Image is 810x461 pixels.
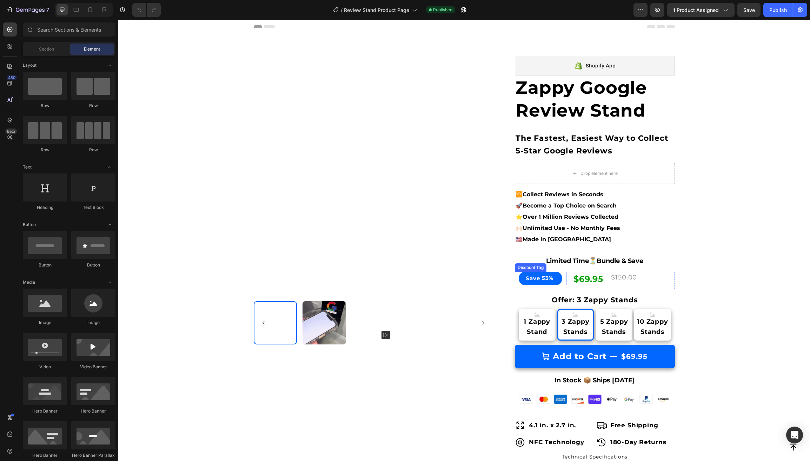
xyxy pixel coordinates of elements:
div: Heading [23,204,67,211]
p: 🇺🇸 [397,214,556,225]
h1: Zappy Google Review Stand [397,56,557,103]
input: Search Sections & Elements [23,22,115,37]
strong: Limited Time⏳Bundle & Save [428,237,525,245]
span: Element [84,46,100,52]
div: Hero Banner [23,452,67,459]
span: 1 product assigned [673,6,719,14]
div: Button [23,262,67,268]
strong: Over 1 Million Reviews Collected [404,194,500,200]
div: Hero Banner Parallax [71,452,115,459]
img: Google Review Stand Results [331,282,375,325]
div: Beta [5,129,17,134]
strong: Free Shipping [492,402,540,409]
div: Hero Banner [71,408,115,414]
div: Text Block [71,204,115,211]
span: Media [23,279,35,285]
legend: Offer: 3 Zappy Stands [433,274,520,287]
strong: Made in [GEOGRAPHIC_DATA] [404,216,493,223]
button: Save [737,3,761,17]
strong: In Stock 📦 Ships [DATE] [436,357,517,364]
div: Row [71,147,115,153]
span: 🙌🏻 [397,205,502,212]
div: $69.95 [451,252,490,267]
span: Toggle open [104,277,115,288]
button: Publish [763,3,793,17]
strong: The Fastest, Easiest Way to Collect 5-Star Google Reviews [397,114,550,136]
button: Carousel Back Arrow [141,299,150,307]
button: 7 [3,3,52,17]
span: 1 Zappy Stand [400,297,437,317]
div: Row [71,103,115,109]
span: 5 Zappy Stands [477,297,514,317]
span: Published [433,7,452,13]
div: 53% [423,253,436,263]
strong: 4.1 in. x 2.7 in. [411,402,458,409]
span: / [341,6,343,14]
div: Drop element here [462,151,499,157]
span: Text [23,164,32,170]
div: Save [406,253,423,264]
img: gempages_510521488814637882-f2488d48-0475-47a7-aad5-616da521385a.jpg [397,372,557,387]
span: ⭐️ [397,194,500,200]
div: Add to Cart [434,330,488,343]
div: Image [71,320,115,326]
button: Carousel Next Arrow [361,299,369,307]
span: Toggle open [104,219,115,230]
div: Video Banner [71,364,115,370]
div: Image [23,320,67,326]
strong: Become a Top Choice on Search [404,183,498,189]
p: 7 [46,6,49,14]
span: Review Stand Product Page [344,6,409,14]
span: Save [743,7,755,13]
strong: Collect Reviews in Seconds [404,171,485,178]
div: $150.00 [492,252,556,264]
span: 3 Zappy Stands [440,297,475,317]
div: Row [23,103,67,109]
div: Hero Banner [23,408,67,414]
div: Discount Tag [398,245,427,251]
button: 1 product assigned [667,3,735,17]
div: Shopify App [467,42,497,50]
div: $69.95 [502,329,530,344]
div: Open Intercom Messenger [786,427,803,443]
img: Review Zaps NFC Google Review Stand [135,36,375,276]
div: Undo/Redo [132,3,161,17]
span: Toggle open [104,162,115,173]
div: Video [23,364,67,370]
img: Zappy Cards NFC Google Review Stand [283,282,326,325]
span: Button [23,222,36,228]
span: 🛜 [397,171,485,178]
div: Publish [769,6,787,14]
span: Toggle open [104,60,115,71]
span: Section [39,46,54,52]
div: Button [71,262,115,268]
strong: Unlimited Use - No Monthly Fees [404,205,502,212]
div: Row [23,147,67,153]
div: 450 [7,75,17,80]
button: Add to Cart [397,325,557,348]
span: 🚀 [397,183,498,189]
img: Review Zaps NFC Google Reviews [233,282,277,325]
iframe: Design area [118,20,810,461]
span: 10 Zappy Stands [516,297,553,317]
span: Layout [23,62,36,68]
